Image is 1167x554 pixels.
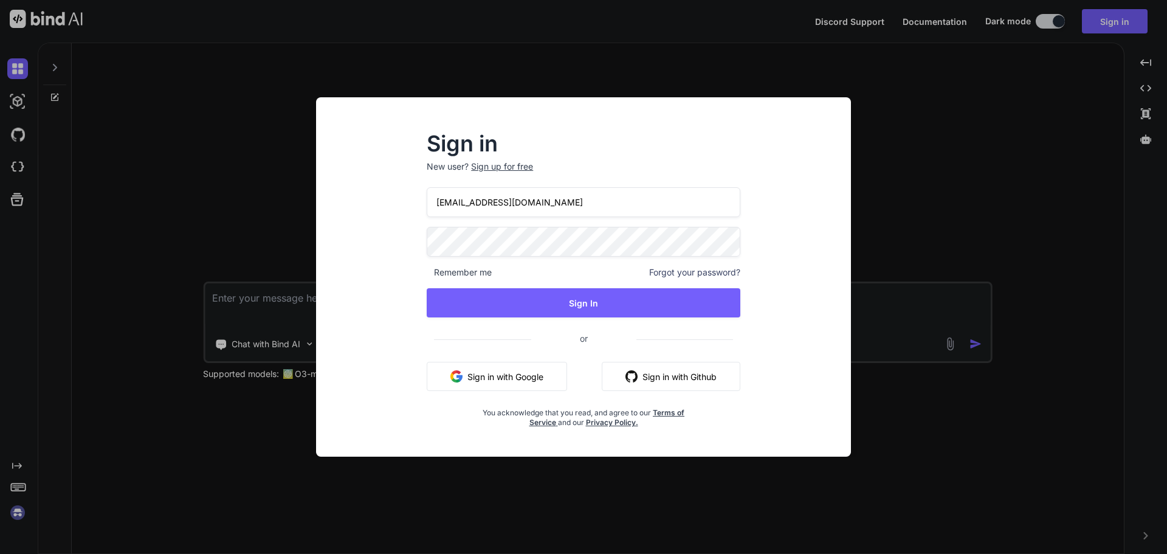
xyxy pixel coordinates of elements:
[649,266,740,279] span: Forgot your password?
[427,362,567,391] button: Sign in with Google
[471,161,533,173] div: Sign up for free
[450,370,463,383] img: google
[427,161,740,187] p: New user?
[625,370,638,383] img: github
[479,401,688,428] div: You acknowledge that you read, and agree to our and our
[529,408,685,427] a: Terms of Service
[602,362,740,391] button: Sign in with Github
[427,288,740,317] button: Sign In
[531,324,636,353] span: or
[427,187,740,217] input: Login or Email
[427,266,492,279] span: Remember me
[586,418,638,427] a: Privacy Policy.
[427,134,740,153] h2: Sign in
